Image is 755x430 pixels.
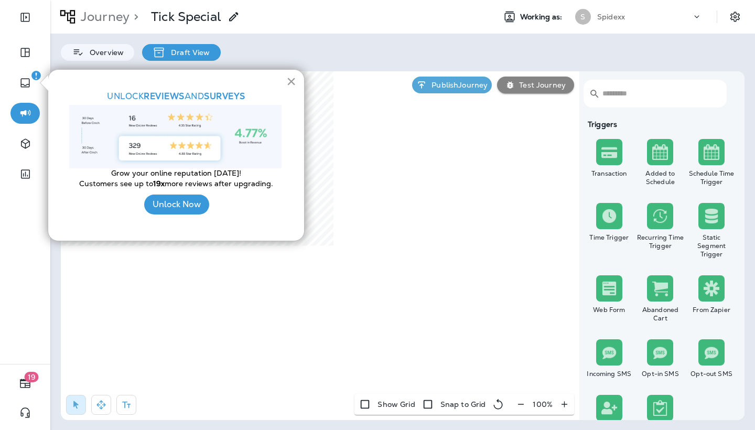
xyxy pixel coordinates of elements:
button: Close [286,73,296,90]
strong: 19x [153,179,165,188]
strong: Reviews [144,91,185,102]
span: Working as: [520,13,565,21]
div: Schedule Time Trigger [688,169,735,186]
p: Show Grid [377,400,415,408]
button: Expand Sidebar [10,7,40,28]
div: Added to Schedule [637,169,684,186]
div: Static Segment Trigger [688,233,735,259]
div: Transaction [586,169,633,178]
p: Tick Special [151,9,221,25]
div: Opt-out SMS [688,370,735,378]
button: Settings [726,7,745,26]
div: Web Form [586,306,633,314]
button: Unlock Now [144,195,209,214]
div: Incoming SMS [586,370,633,378]
p: > [130,9,138,25]
div: S [575,9,591,25]
span: UNLOCK [107,91,144,102]
p: 100 % [533,400,553,408]
p: Journey [77,9,130,25]
span: and [185,91,204,102]
p: Snap to Grid [440,400,486,408]
div: Triggers [584,120,737,128]
div: Recurring Time Trigger [637,233,684,250]
div: Abandoned Cart [637,306,684,322]
div: Opt-in SMS [637,370,684,378]
p: Publish Journey [427,81,488,89]
p: Test Journey [515,81,566,89]
div: From Zapier [688,306,735,314]
p: Draft View [166,48,210,57]
p: Spidexx [597,13,625,21]
p: Overview [84,48,124,57]
span: Customers see up to [79,179,153,188]
div: Time Trigger [586,233,633,242]
span: 19 [25,372,39,382]
span: more reviews after upgrading. [165,179,273,188]
p: Grow your online reputation [DATE]! [69,168,283,179]
strong: SURVEYS [204,91,245,102]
